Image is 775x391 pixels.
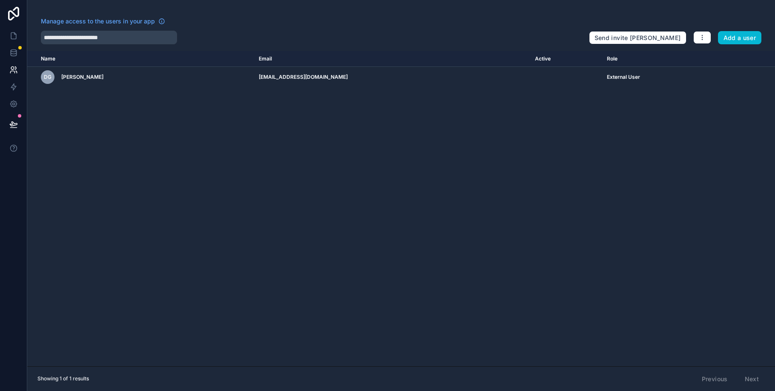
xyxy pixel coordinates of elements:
[607,74,640,80] span: External User
[44,74,51,80] span: DG
[37,375,89,382] span: Showing 1 of 1 results
[41,17,165,26] a: Manage access to the users in your app
[602,51,723,67] th: Role
[61,74,103,80] span: [PERSON_NAME]
[718,31,762,45] button: Add a user
[27,51,254,67] th: Name
[27,51,775,366] div: scrollable content
[589,31,686,45] button: Send invite [PERSON_NAME]
[530,51,602,67] th: Active
[41,17,155,26] span: Manage access to the users in your app
[254,51,530,67] th: Email
[254,67,530,88] td: [EMAIL_ADDRESS][DOMAIN_NAME]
